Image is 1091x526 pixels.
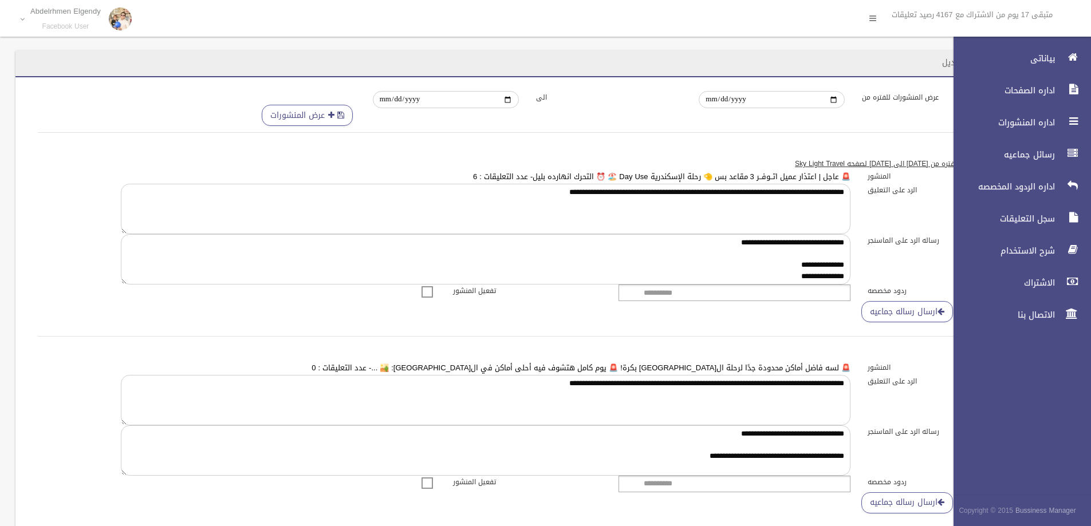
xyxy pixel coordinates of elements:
span: Copyright © 2015 [959,504,1013,517]
p: Abdelrhmen Elgendy [30,7,101,15]
label: الرد على التعليق [859,375,1025,387]
label: تفعيل المنشور [444,476,611,488]
label: تفعيل المنشور [444,284,611,297]
a: ارسال رساله جماعيه [861,492,953,513]
label: الرد على التعليق [859,184,1025,196]
u: قائمه ب 50 منشور للفتره من [DATE] الى [DATE] لصفحه Sky Light Travel [795,157,1017,170]
button: عرض المنشورات [262,105,353,126]
a: اداره الردود المخصصه [944,174,1091,199]
a: اداره المنشورات [944,110,1091,135]
span: شرح الاستخدام [944,245,1058,256]
a: الاتصال بنا [944,302,1091,327]
a: رسائل جماعيه [944,142,1091,167]
a: 🚨 لسه فاضل أماكن محدودة جدًا لرحلة ال[GEOGRAPHIC_DATA] بكرة! 🚨 يوم كامل هتشوف فيه أحلى أماكن في ا... [312,361,850,375]
label: المنشور [859,361,1025,374]
span: رسائل جماعيه [944,149,1058,160]
span: اداره الردود المخصصه [944,181,1058,192]
label: عرض المنشورات للفتره من [853,91,1017,104]
span: الاتصال بنا [944,309,1058,321]
span: اداره الصفحات [944,85,1058,96]
a: بياناتى [944,46,1091,71]
a: ارسال رساله جماعيه [861,301,953,322]
a: 🚨 عاجل | اعتذار عميل اتــوفــر 3 مقاعد بس 🤏 رحلة الإسكندرية Day Use 🏖️ ⏰ التحرك انهارده بليل- عدد... [473,169,850,184]
label: رساله الرد على الماسنجر [859,425,1025,438]
span: سجل التعليقات [944,213,1058,224]
label: الى [527,91,691,104]
a: اداره الصفحات [944,78,1091,103]
strong: Bussiness Manager [1015,504,1076,517]
label: ردود مخصصه [859,284,1025,297]
header: اداره المنشورات / تعديل [928,52,1039,74]
a: سجل التعليقات [944,206,1091,231]
a: شرح الاستخدام [944,238,1091,263]
label: ردود مخصصه [859,476,1025,488]
label: المنشور [859,170,1025,183]
small: Facebook User [30,22,101,31]
span: الاشتراك [944,277,1058,288]
a: الاشتراك [944,270,1091,295]
span: بياناتى [944,53,1058,64]
label: رساله الرد على الماسنجر [859,234,1025,247]
span: اداره المنشورات [944,117,1058,128]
